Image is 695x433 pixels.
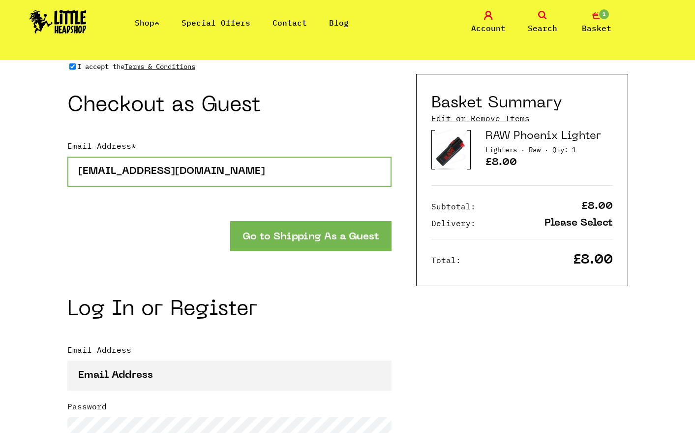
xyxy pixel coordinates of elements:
img: Product [435,130,467,169]
img: Little Head Shop Logo [30,10,87,33]
a: Contact [272,18,307,28]
h2: Basket Summary [431,94,562,113]
button: Go to Shipping As a Guest [230,221,392,251]
p: Total: [431,254,461,266]
p: Please Select [544,218,613,229]
a: Shop [135,18,159,28]
a: Blog [329,18,349,28]
label: Email Address [67,344,392,361]
p: I accept the [77,61,195,72]
h2: Log In or Register [67,300,392,319]
a: 1 Basket [572,11,621,34]
span: Quantity [552,145,576,154]
span: Brand [529,145,548,154]
p: £8.00 [485,158,613,170]
p: £8.00 [573,255,613,266]
span: Search [528,22,557,34]
a: Edit or Remove Items [431,113,530,124]
input: Email Address [67,157,392,187]
a: RAW Phoenix Lighter [485,131,601,141]
p: Delivery: [431,217,476,229]
span: Category [485,145,525,154]
span: Account [471,22,506,34]
input: Email Address [67,361,392,391]
a: Special Offers [181,18,250,28]
span: 1 [598,8,610,20]
h2: Checkout as Guest [67,97,392,115]
span: Basket [582,22,611,34]
label: Password [67,400,392,417]
p: Subtotal: [431,200,476,212]
a: Terms & Conditions [124,62,195,71]
p: £8.00 [581,201,613,212]
a: Search [518,11,567,34]
label: Email Address [67,140,392,157]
